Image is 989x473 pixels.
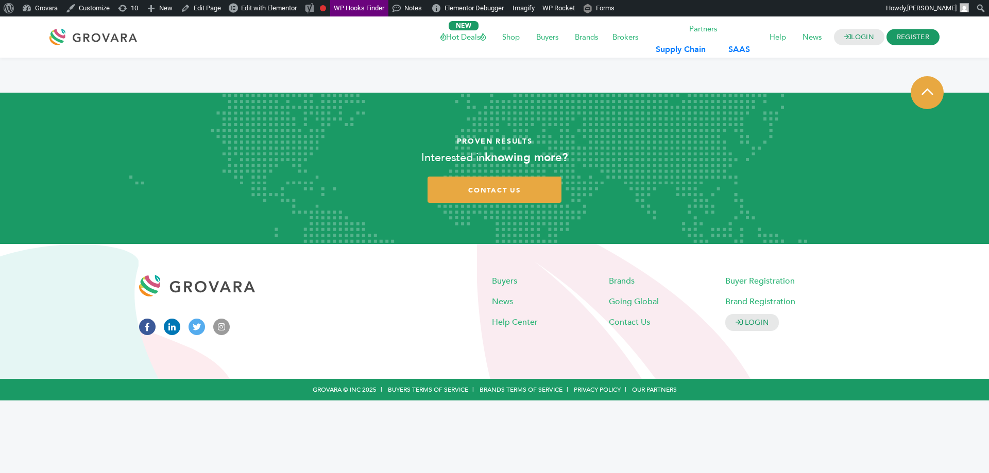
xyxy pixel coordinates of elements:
span: Brokers [605,27,645,47]
a: Buyers Terms of Service [388,386,468,394]
a: Help Center [492,317,538,328]
a: Brands [609,275,635,287]
div: Focus keyphrase not set [320,5,326,11]
a: Privacy Policy [574,386,621,394]
a: News [492,296,513,307]
a: Going Global [609,296,659,307]
a: Brand Registration [725,296,795,307]
a: Brokers [605,31,645,43]
span: contact us [468,186,521,195]
b: SAAS [728,44,750,55]
a: LOGIN [834,29,884,45]
span: Hot Deals [433,27,493,47]
a: Our Partners [632,386,677,394]
a: Buyers [492,275,517,287]
a: Brands Terms of Service [480,386,562,394]
a: Brands [568,31,605,43]
a: Buyers [529,31,566,43]
a: SAAS [718,42,760,58]
span: Partners [682,16,724,42]
b: Supply Chain [656,44,706,55]
a: News [795,31,829,43]
span: | [621,385,630,394]
span: Help [762,27,793,47]
a: Hot Deals [433,31,493,43]
a: LOGIN [725,314,779,331]
a: Help [762,31,793,43]
a: Contact Us [609,317,650,328]
span: Brands [568,27,605,47]
span: Interested in [421,150,485,165]
span: [PERSON_NAME] [907,4,957,12]
span: REGISTER [886,29,940,45]
span: | [468,385,478,394]
a: contact us [428,177,561,203]
span: Shop [495,27,527,47]
span: | [562,385,572,394]
a: Shop [495,31,527,43]
span: | [377,385,386,394]
a: Supply Chain [645,42,716,58]
a: Buyer Registration [725,275,795,287]
span: Edit with Elementor [241,4,297,12]
span: News [795,27,829,47]
span: Buyers [529,27,566,47]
